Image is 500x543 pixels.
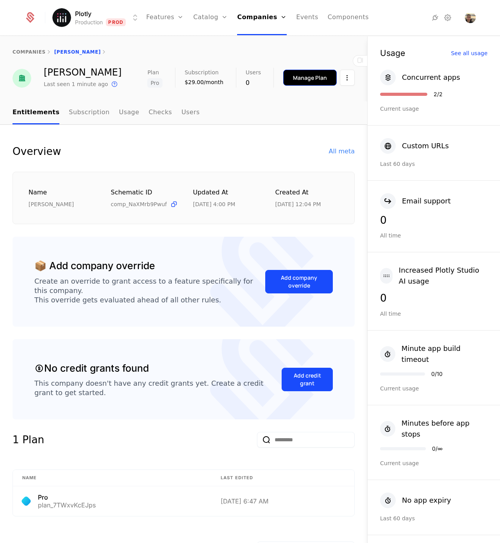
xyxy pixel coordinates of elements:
[402,140,449,151] div: Custom URLs
[111,200,167,208] span: comp_NaXMrb9Pwuf
[34,379,282,397] div: This company doesn't have any credit grants yet. Create a credit grant to get started.
[211,470,354,486] th: Last edited
[246,78,261,88] div: 0
[380,105,487,113] div: Current usage
[465,12,476,23] img: Chris P
[380,418,487,440] button: Minutes before app stops
[75,9,91,18] span: Plotly
[38,494,96,500] div: Pro
[282,368,333,391] button: Add credit grant
[106,18,126,26] span: Prod
[380,138,449,154] button: Custom URLs
[34,361,149,376] div: No credit grants found
[329,147,355,156] div: All meta
[465,12,476,23] button: Open user button
[430,13,440,22] a: Integrations
[147,70,159,75] span: Plan
[34,277,265,305] div: Create an override to grant access to a feature specifically for this company. This override gets...
[293,74,327,82] div: Manage Plan
[291,372,323,387] div: Add credit grant
[12,144,61,159] div: Overview
[434,92,443,97] div: 2 / 2
[69,101,109,124] a: Subscription
[246,70,261,75] span: Users
[283,70,337,86] button: Manage Plan
[402,196,451,207] div: Email support
[75,18,103,26] div: Production
[380,493,451,508] button: No app expiry
[380,49,405,57] div: Usage
[221,498,345,504] div: [DATE] 6:47 AM
[275,274,323,289] div: Add company override
[380,514,487,522] div: Last 60 days
[12,432,44,448] div: 1 Plan
[399,265,487,287] div: Increased Plotly Studio AI usage
[431,371,443,377] div: 0 / 10
[119,101,139,124] a: Usage
[193,188,257,198] div: Updated at
[380,215,487,225] div: 0
[12,101,200,124] ul: Choose Sub Page
[13,470,211,486] th: Name
[380,232,487,239] div: All time
[44,80,108,88] div: Last seen 1 minute ago
[29,200,92,208] div: [PERSON_NAME]
[402,418,487,440] div: Minutes before app stops
[380,160,487,168] div: Last 60 days
[275,188,339,198] div: Created at
[55,9,140,26] button: Select environment
[380,193,451,209] button: Email support
[265,270,333,293] button: Add company override
[148,101,172,124] a: Checks
[34,259,155,273] div: 📦 Add company override
[12,69,31,88] img: Christopher Parmer
[111,188,175,197] div: Schematic ID
[38,502,96,508] div: plan_7TWxvKcEJps
[402,343,487,365] div: Minute app build timeout
[380,343,487,365] button: Minute app build timeout
[185,70,219,75] span: Subscription
[451,50,487,56] div: See all usage
[380,385,487,392] div: Current usage
[340,70,355,86] button: Select action
[185,78,223,86] div: $29.00/month
[380,293,487,303] div: 0
[12,101,59,124] a: Entitlements
[147,78,162,88] span: Pro
[380,310,487,318] div: All time
[52,8,71,27] img: Plotly
[44,68,121,77] div: [PERSON_NAME]
[29,188,92,198] div: Name
[380,70,460,85] button: Concurrent apps
[193,200,235,208] div: 9/9/25, 4:00 PM
[402,495,451,506] div: No app expiry
[380,265,487,287] button: Increased Plotly Studio AI usage
[275,200,321,208] div: 7/18/25, 12:04 PM
[432,446,443,451] div: 0 / ∞
[12,49,46,55] a: companies
[12,101,355,124] nav: Main
[443,13,452,22] a: Settings
[380,459,487,467] div: Current usage
[402,72,460,83] div: Concurrent apps
[181,101,200,124] a: Users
